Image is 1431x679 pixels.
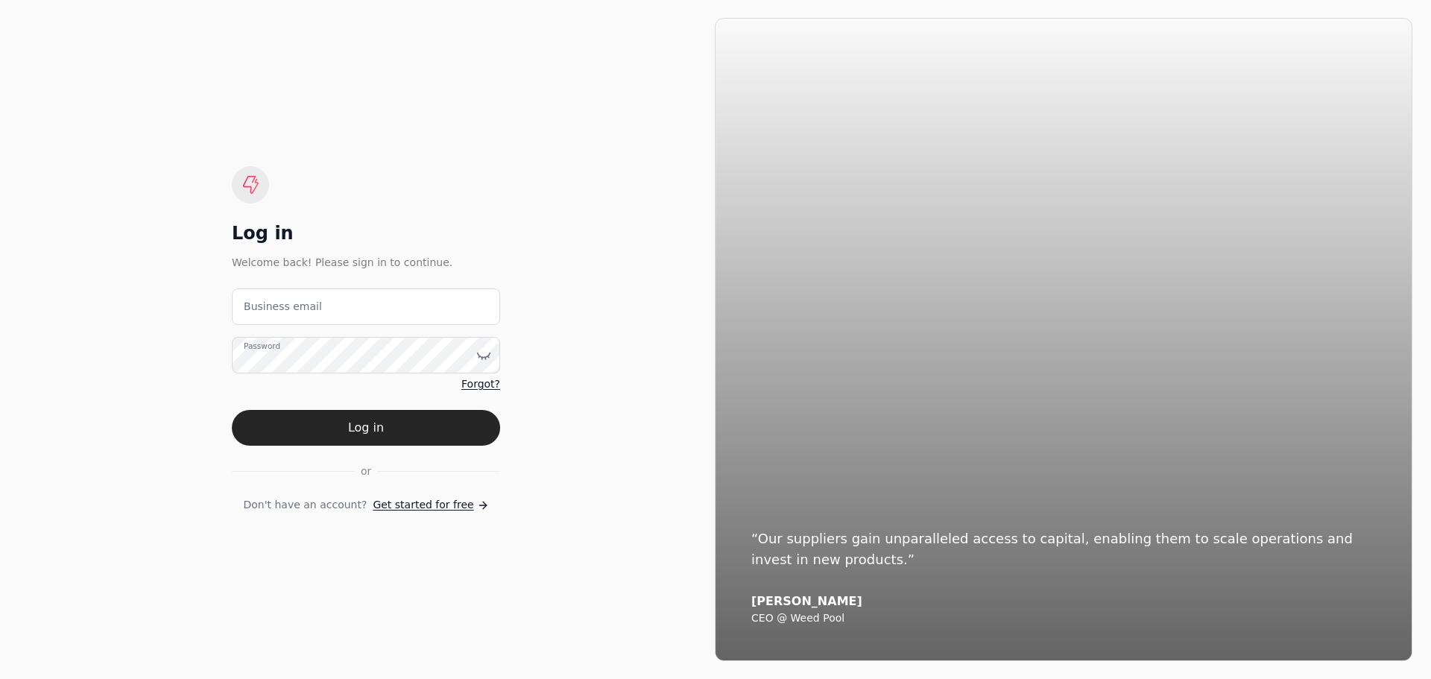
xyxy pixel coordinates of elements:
[751,594,1376,609] div: [PERSON_NAME]
[751,528,1376,570] div: “Our suppliers gain unparalleled access to capital, enabling them to scale operations and invest ...
[461,376,500,392] a: Forgot?
[373,497,488,513] a: Get started for free
[244,341,280,353] label: Password
[232,254,500,271] div: Welcome back! Please sign in to continue.
[751,612,1376,625] div: CEO @ Weed Pool
[373,497,473,513] span: Get started for free
[243,497,367,513] span: Don't have an account?
[232,410,500,446] button: Log in
[244,299,322,315] label: Business email
[361,464,371,479] span: or
[232,221,500,245] div: Log in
